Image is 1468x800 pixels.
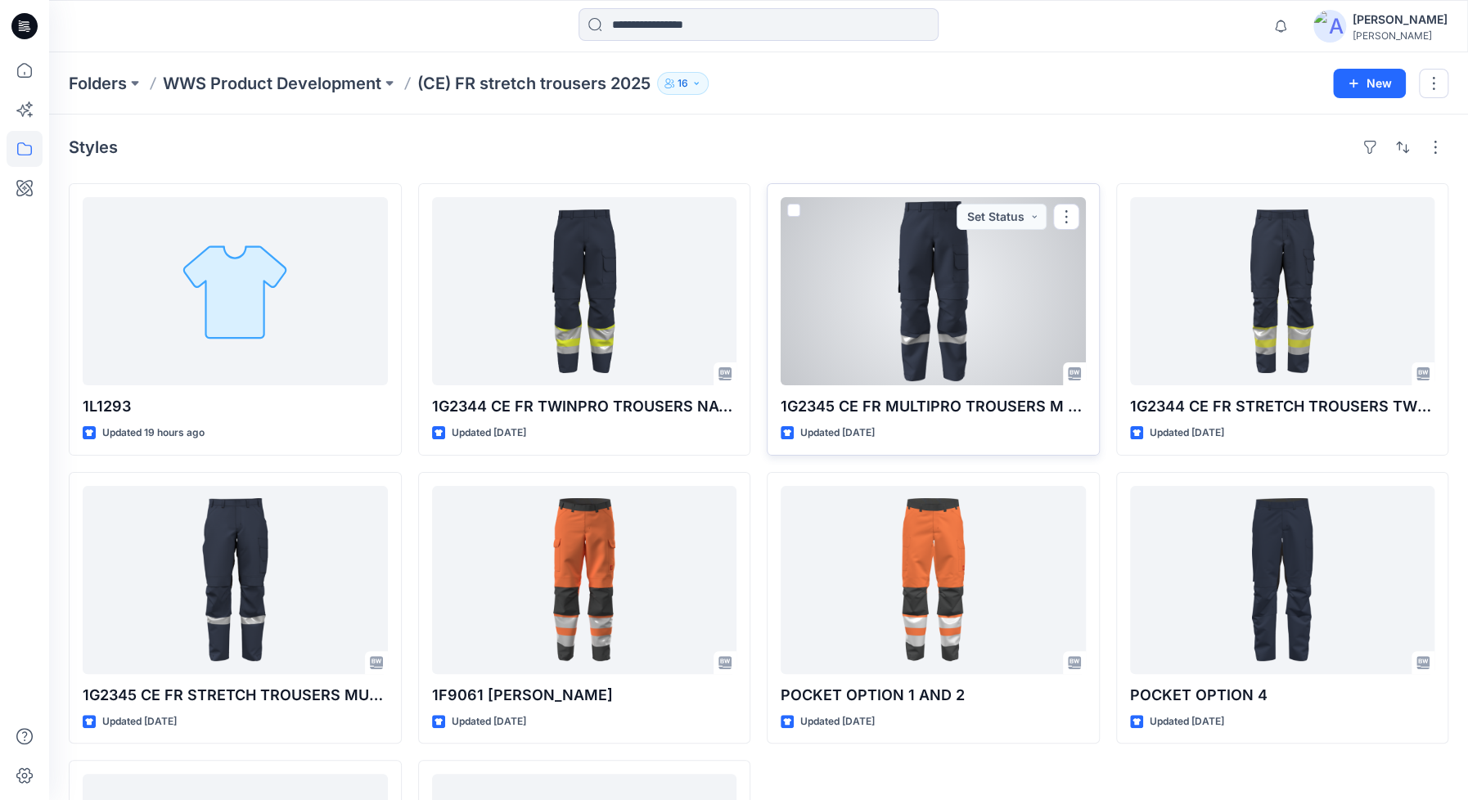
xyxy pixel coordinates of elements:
a: POCKET OPTION 1 AND 2 [781,486,1086,674]
p: 1G2344 CE FR TWINPRO TROUSERS NAVY M [432,395,737,418]
p: 1F9061 [PERSON_NAME] [432,684,737,707]
button: New [1333,69,1406,98]
a: 1F9061 FARON [432,486,737,674]
p: 1G2345 CE FR MULTIPRO TROUSERS M NAVY [781,395,1086,418]
button: 16 [657,72,709,95]
p: Updated [DATE] [1150,425,1224,442]
a: 1G2344 CE FR TWINPRO TROUSERS NAVY M [432,197,737,385]
p: POCKET OPTION 4 [1130,684,1435,707]
a: 1G2344 CE FR STRETCH TROUSERS TWINPRO [1130,197,1435,385]
a: 1L1293 [83,197,388,385]
h4: Styles [69,137,118,157]
p: Updated [DATE] [452,425,526,442]
a: POCKET OPTION 4 [1130,486,1435,674]
p: 16 [678,74,688,92]
p: 1G2344 CE FR STRETCH TROUSERS TWINPRO [1130,395,1435,418]
p: (CE) FR stretch trousers 2025 [417,72,651,95]
p: Updated [DATE] [800,713,875,730]
p: Updated [DATE] [1150,713,1224,730]
p: 1L1293 [83,395,388,418]
p: Updated [DATE] [452,713,526,730]
a: 1G2345 CE FR STRETCH TROUSERS MULTIPRO [83,486,388,674]
p: Updated [DATE] [102,713,177,730]
div: [PERSON_NAME] [1353,10,1448,29]
p: Updated [DATE] [800,425,875,442]
p: Updated 19 hours ago [102,425,205,442]
p: POCKET OPTION 1 AND 2 [781,684,1086,707]
a: WWS Product Development [163,72,381,95]
img: avatar [1313,10,1346,43]
div: [PERSON_NAME] [1353,29,1448,42]
a: Folders [69,72,127,95]
a: 1G2345 CE FR MULTIPRO TROUSERS M NAVY [781,197,1086,385]
p: 1G2345 CE FR STRETCH TROUSERS MULTIPRO [83,684,388,707]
